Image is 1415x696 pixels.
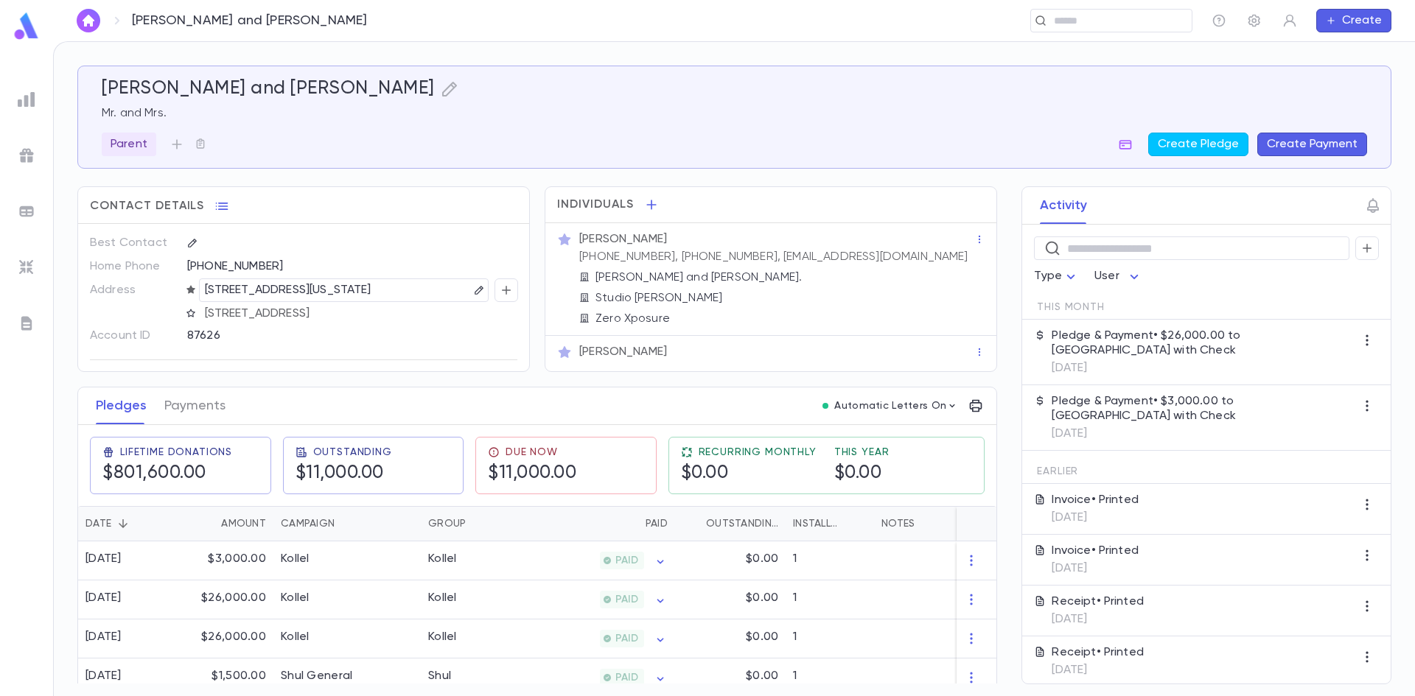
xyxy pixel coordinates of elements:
[281,552,310,566] div: Kollel
[221,506,266,541] div: Amount
[335,512,358,535] button: Sort
[786,506,874,541] div: Installments
[18,91,35,108] img: reports_grey.c525e4749d1bce6a11f5fe2a8de1b229.svg
[90,199,204,214] span: Contact Details
[102,106,1367,121] p: Mr. and Mrs.
[793,506,843,541] div: Installments
[421,506,531,541] div: Group
[595,312,670,326] p: Zero Xposure
[1052,645,1144,660] p: Receipt • Printed
[1034,270,1062,282] span: Type
[428,669,451,683] div: Shul
[18,259,35,276] img: imports_grey.530a8a0e642e233f2baf0ef88e8c9fcb.svg
[18,314,35,332] img: letters_grey.7941b92b52307dd3b8a917253454ce1c.svg
[579,232,667,247] p: [PERSON_NAME]
[198,512,221,535] button: Sort
[1094,270,1119,282] span: User
[1052,594,1144,609] p: Receipt • Printed
[1052,663,1144,678] p: [DATE]
[1052,612,1144,627] p: [DATE]
[111,512,135,535] button: Sort
[428,591,457,605] div: Kollel
[786,580,874,619] div: 1
[18,203,35,220] img: batches_grey.339ca447c9d9533ef1741baa751efc33.svg
[834,400,946,412] p: Automatic Letters On
[85,552,122,566] div: [DATE]
[1094,262,1143,291] div: User
[531,506,675,541] div: Paid
[699,446,817,458] span: Recurring Monthly
[786,541,874,580] div: 1
[205,281,371,299] p: [STREET_ADDRESS][US_STATE]
[12,12,41,41] img: logo
[428,552,457,566] div: Kollel
[178,619,273,658] div: $26,000.00
[506,446,558,458] span: Due Now
[281,630,310,644] div: Kollel
[102,78,435,100] h5: [PERSON_NAME] and [PERSON_NAME]
[595,291,722,306] p: Studio [PERSON_NAME]
[609,555,644,566] span: PAID
[428,630,457,644] div: Kollel
[557,197,634,212] span: Individuals
[622,512,646,535] button: Sort
[746,669,778,683] p: $0.00
[834,463,890,485] h5: $0.00
[881,506,915,541] div: Notes
[102,463,232,485] h5: $801,600.00
[85,591,122,605] div: [DATE]
[1052,561,1139,576] p: [DATE]
[682,512,706,535] button: Sort
[90,255,175,278] p: Home Phone
[1052,426,1355,441] p: [DATE]
[746,591,778,605] p: $0.00
[1257,133,1367,156] button: Create Payment
[1052,394,1355,423] p: Pledge & Payment • $3,000.00 to [GEOGRAPHIC_DATA] with Check
[111,137,147,152] p: Parent
[1052,328,1355,358] p: Pledge & Payment • $26,000.00 to [GEOGRAPHIC_DATA] with Check
[1040,187,1087,224] button: Activity
[90,278,175,302] p: Address
[746,630,778,644] p: $0.00
[466,512,489,535] button: Sort
[296,463,392,485] h5: $11,000.00
[187,255,517,277] div: [PHONE_NUMBER]
[874,506,1058,541] div: Notes
[281,506,335,541] div: Campaign
[164,387,226,424] button: Payments
[120,446,232,458] span: Lifetime Donations
[18,147,35,164] img: campaigns_grey.99e729a5f7ee94e3726e6486bddda8f1.svg
[281,591,310,605] div: Kollel
[1148,133,1248,156] button: Create Pledge
[199,306,519,321] span: [STREET_ADDRESS]
[609,672,644,683] span: PAID
[843,512,867,535] button: Sort
[273,506,421,541] div: Campaign
[746,552,778,566] p: $0.00
[313,446,392,458] span: Outstanding
[834,446,890,458] span: This Year
[1034,262,1080,291] div: Type
[1052,510,1139,525] p: [DATE]
[488,463,576,485] h5: $11,000.00
[675,506,786,541] div: Outstanding
[1037,301,1104,313] span: This Month
[281,669,352,683] div: Shul General
[609,594,644,605] span: PAID
[132,13,368,29] p: [PERSON_NAME] and [PERSON_NAME]
[1052,361,1355,376] p: [DATE]
[90,231,175,255] p: Best Contact
[1052,493,1139,507] p: Invoice • Printed
[90,324,175,348] p: Account ID
[178,580,273,619] div: $26,000.00
[1037,465,1078,477] span: Earlier
[595,270,802,285] p: [PERSON_NAME] and [PERSON_NAME].
[817,396,964,416] button: Automatic Letters On
[609,633,644,644] span: PAID
[1316,9,1391,32] button: Create
[78,506,178,541] div: Date
[786,619,874,658] div: 1
[96,387,147,424] button: Pledges
[646,506,668,541] div: Paid
[681,463,817,485] h5: $0.00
